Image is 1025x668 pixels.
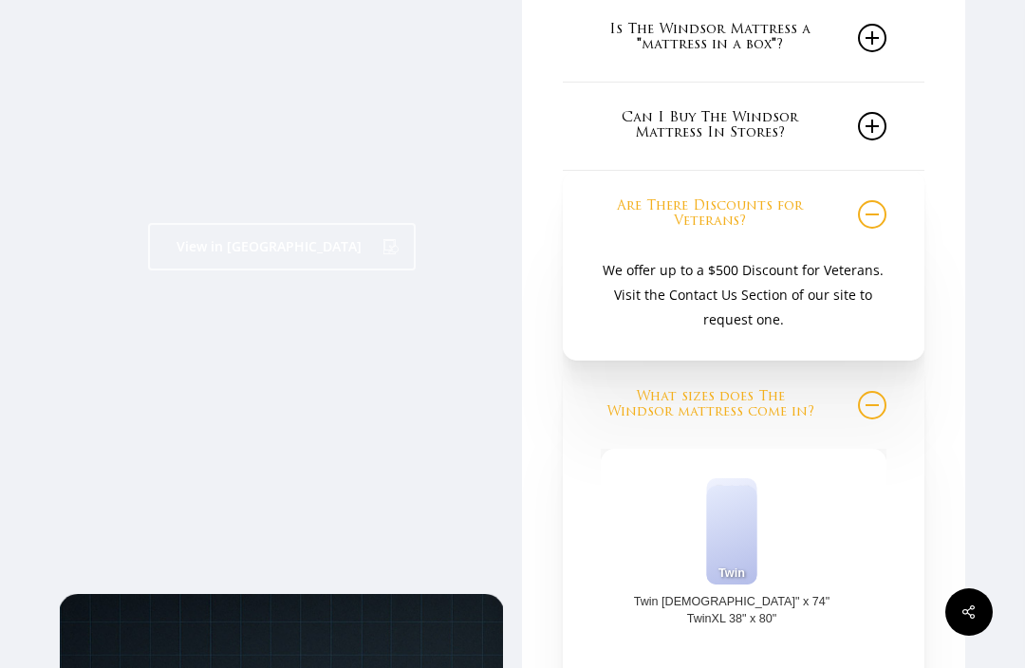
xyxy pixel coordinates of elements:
[710,482,756,498] span: TwinXL
[601,83,886,170] a: Can I Buy The Windsor Mattress In Stores?
[715,562,749,585] span: Twin
[601,258,886,332] p: We offer up to a $500 Discount for Veterans. Visit the Contact Us Section of our site to request ...
[601,171,886,258] a: Are There Discounts for Veterans?
[634,594,830,627] div: Twin [DEMOGRAPHIC_DATA]" x 74" TwinXL 38" x 80"
[177,237,362,256] span: View in [GEOGRAPHIC_DATA]
[601,362,886,449] a: What sizes does The Windsor mattress come in?
[148,223,416,270] a: View in [GEOGRAPHIC_DATA]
